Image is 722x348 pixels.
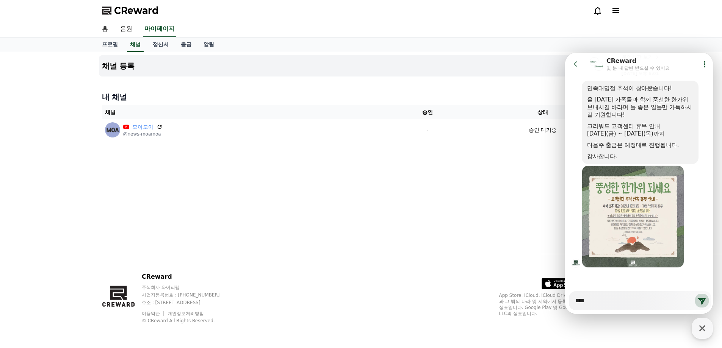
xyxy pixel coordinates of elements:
p: App Store, iCloud, iCloud Drive 및 iTunes Store는 미국과 그 밖의 나라 및 지역에서 등록된 Apple Inc.의 서비스 상표입니다. Goo... [499,292,620,317]
th: 승인 [390,105,465,119]
a: 출금 [175,37,197,52]
a: 알림 [197,37,220,52]
img: 모아모아 [105,122,120,137]
p: @news-moamoa [123,131,163,137]
a: 음원 [114,21,138,37]
p: © CReward All Rights Reserved. [142,318,234,324]
th: 채널 [102,105,390,119]
a: 홈 [96,21,114,37]
th: 상태 [465,105,620,119]
a: 채널 [127,37,144,52]
p: 사업자등록번호 : [PHONE_NUMBER] [142,292,234,298]
a: 마이페이지 [143,21,176,37]
iframe: Channel chat [565,53,713,314]
p: 주식회사 와이피랩 [142,284,234,290]
p: 승인 대기중 [529,126,557,134]
a: 모아모아 [132,123,153,131]
h4: 내 채널 [102,92,620,102]
a: CReward [102,5,159,17]
a: 프로필 [96,37,124,52]
span: CReward [114,5,159,17]
p: CReward [142,272,234,281]
button: 채널 등록 [99,55,623,76]
a: 개인정보처리방침 [168,311,204,316]
a: 이용약관 [142,311,166,316]
p: - [393,126,462,134]
a: 정산서 [147,37,175,52]
h4: 채널 등록 [102,62,135,70]
p: 주소 : [STREET_ADDRESS] [142,300,234,306]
